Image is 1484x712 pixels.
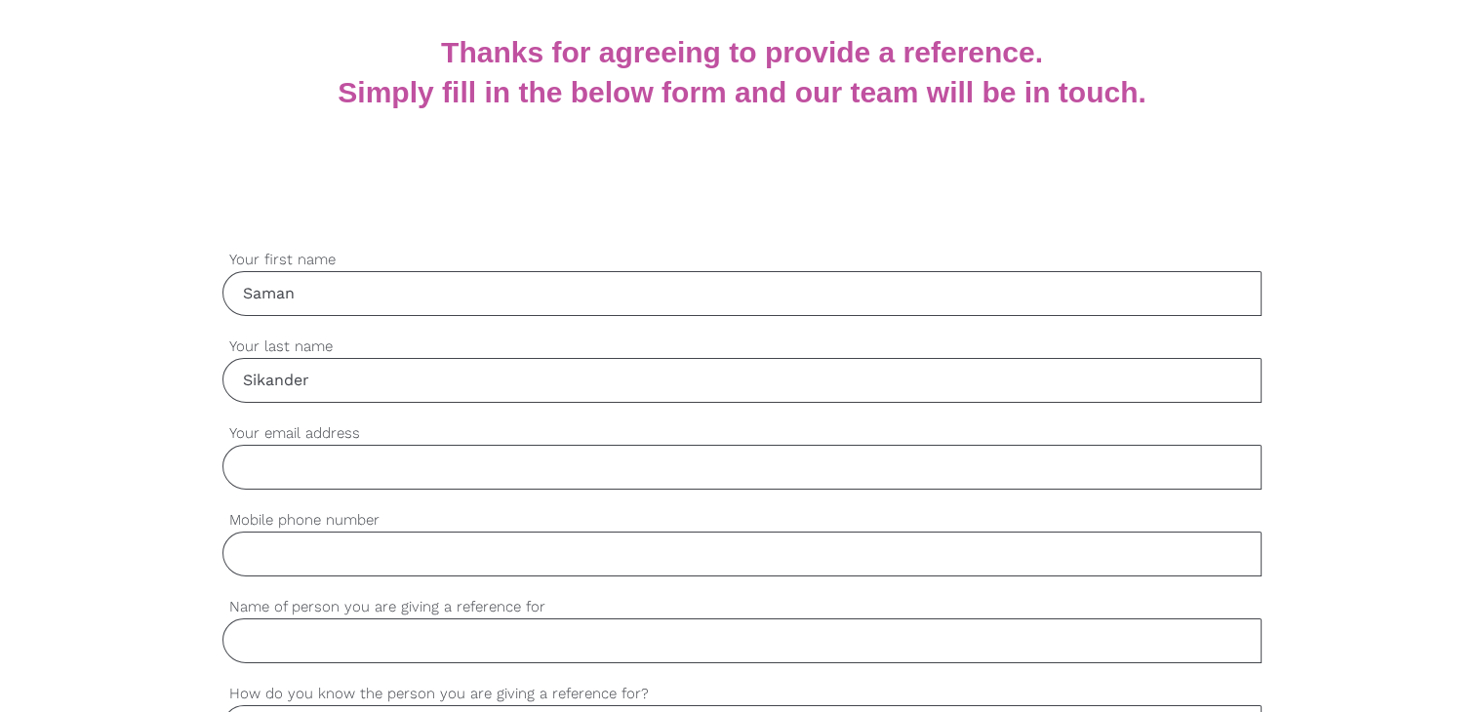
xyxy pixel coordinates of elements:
label: Your email address [222,422,1262,445]
label: How do you know the person you are giving a reference for? [222,683,1262,705]
label: Mobile phone number [222,509,1262,532]
label: Your first name [222,249,1262,271]
label: Name of person you are giving a reference for [222,596,1262,618]
b: Thanks for agreeing to provide a reference. [441,36,1043,68]
b: Simply fill in the below form and our team will be in touch. [338,76,1145,108]
label: Your last name [222,336,1262,358]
